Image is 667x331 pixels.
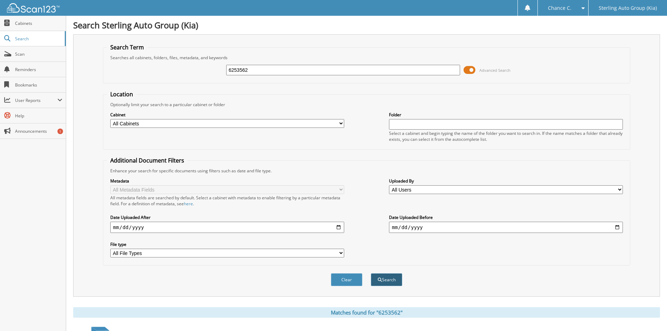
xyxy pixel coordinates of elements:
div: Matches found for "6253562" [73,307,660,318]
label: Date Uploaded Before [389,214,623,220]
div: All metadata fields are searched by default. Select a cabinet with metadata to enable filtering b... [110,195,344,207]
div: Searches all cabinets, folders, files, metadata, and keywords [107,55,626,61]
button: Clear [331,273,362,286]
div: Enhance your search for specific documents using filters such as date and file type. [107,168,626,174]
iframe: Chat Widget [632,297,667,331]
span: Announcements [15,128,62,134]
label: Cabinet [110,112,344,118]
span: Search [15,36,61,42]
button: Search [371,273,402,286]
span: Cabinets [15,20,62,26]
span: Reminders [15,67,62,73]
span: Chance C. [548,6,571,10]
label: Metadata [110,178,344,184]
h1: Search Sterling Auto Group (Kia) [73,19,660,31]
span: Sterling Auto Group (Kia) [599,6,657,10]
label: Uploaded By [389,178,623,184]
legend: Search Term [107,43,147,51]
span: Bookmarks [15,82,62,88]
label: Date Uploaded After [110,214,344,220]
legend: Location [107,90,137,98]
span: User Reports [15,97,57,103]
legend: Additional Document Filters [107,157,188,164]
span: Scan [15,51,62,57]
input: start [110,222,344,233]
div: Select a cabinet and begin typing the name of the folder you want to search in. If the name match... [389,130,623,142]
div: Optionally limit your search to a particular cabinet or folder [107,102,626,108]
label: File type [110,241,344,247]
div: 1 [57,129,63,134]
span: Help [15,113,62,119]
img: scan123-logo-white.svg [7,3,60,13]
span: Advanced Search [479,68,510,73]
a: here [184,201,193,207]
input: end [389,222,623,233]
label: Folder [389,112,623,118]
